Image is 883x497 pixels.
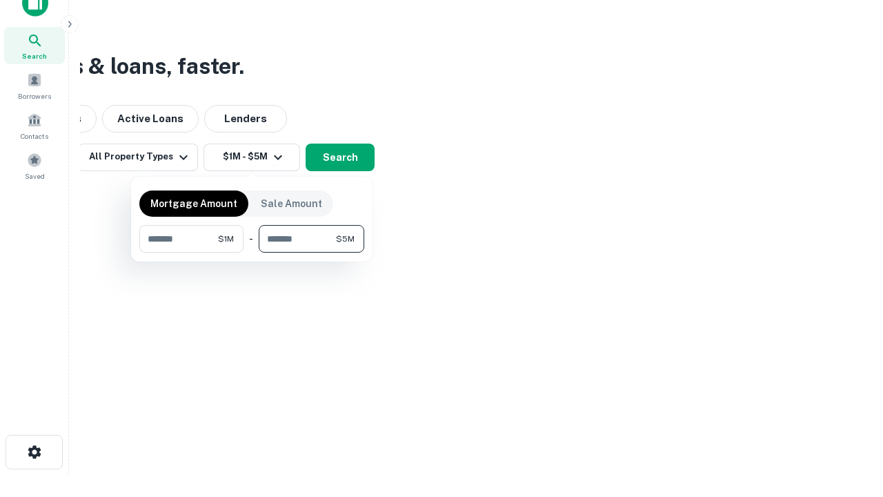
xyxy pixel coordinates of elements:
[150,196,237,211] p: Mortgage Amount
[336,233,355,245] span: $5M
[261,196,322,211] p: Sale Amount
[249,225,253,253] div: -
[814,387,883,453] iframe: Chat Widget
[218,233,234,245] span: $1M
